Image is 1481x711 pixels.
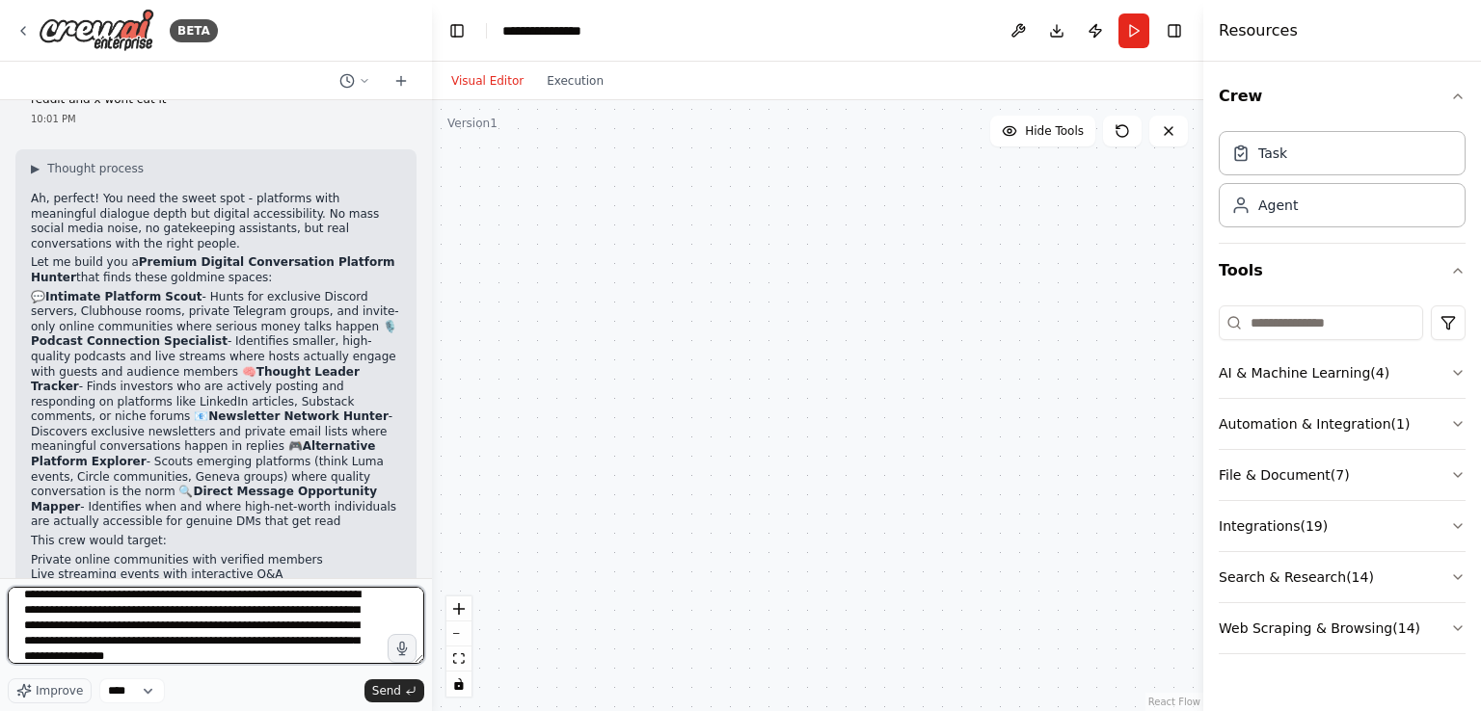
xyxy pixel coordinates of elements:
button: Search & Research(14) [1219,552,1466,602]
strong: Intimate Platform Scout [45,290,202,303]
p: 💬 - Hunts for exclusive Discord servers, Clubhouse rooms, private Telegram groups, and invite-onl... [31,290,401,531]
p: Ah, perfect! You need the sweet spot - platforms with meaningful dialogue depth but digital acces... [31,192,401,251]
button: Automation & Integration(1) [1219,399,1466,449]
strong: Thought Leader Tracker [31,365,360,394]
strong: Direct Message Opportunity Mapper [31,485,377,513]
div: BETA [170,19,218,42]
button: Execution [535,69,615,92]
div: 10:01 PM [31,112,401,126]
button: Start a new chat [386,69,417,92]
div: Agent [1258,196,1298,215]
div: Tools [1219,298,1466,670]
button: Integrations(19) [1219,501,1466,551]
button: Send [364,679,424,702]
span: ▶ [31,161,40,176]
span: Hide Tools [1025,123,1084,139]
button: Web Scraping & Browsing(14) [1219,603,1466,653]
button: Click to speak your automation idea [388,634,417,663]
button: Hide Tools [990,116,1095,146]
div: Task [1258,144,1287,163]
button: Hide left sidebar [444,17,471,44]
div: Crew [1219,123,1466,243]
h4: Resources [1219,19,1298,42]
button: AI & Machine Learning(4) [1219,348,1466,398]
button: Improve [8,678,92,703]
p: This crew would target: [31,534,401,549]
button: Switch to previous chat [332,69,378,92]
button: File & Document(7) [1219,450,1466,500]
button: ▶Thought process [31,161,144,176]
button: zoom out [446,621,471,646]
li: Private online communities with verified members [31,553,401,568]
span: Improve [36,683,83,698]
button: Tools [1219,244,1466,298]
button: toggle interactivity [446,671,471,697]
strong: Podcast Connection Specialist [31,334,228,348]
span: Send [372,683,401,698]
strong: Newsletter Network Hunter [208,409,389,423]
a: React Flow attribution [1148,697,1200,707]
button: zoom in [446,596,471,621]
li: Live streaming events with interactive Q&A [31,567,401,583]
span: Thought process [47,161,144,176]
strong: Premium Digital Conversation Platform Hunter [31,255,395,284]
strong: Alternative Platform Explorer [31,439,375,468]
button: Visual Editor [440,69,535,92]
nav: breadcrumb [502,21,599,40]
button: fit view [446,646,471,671]
div: Version 1 [447,116,498,131]
img: Logo [39,9,154,52]
p: Let me build you a that finds these goldmine spaces: [31,255,401,285]
button: Hide right sidebar [1161,17,1188,44]
button: Crew [1219,69,1466,123]
div: React Flow controls [446,596,471,697]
